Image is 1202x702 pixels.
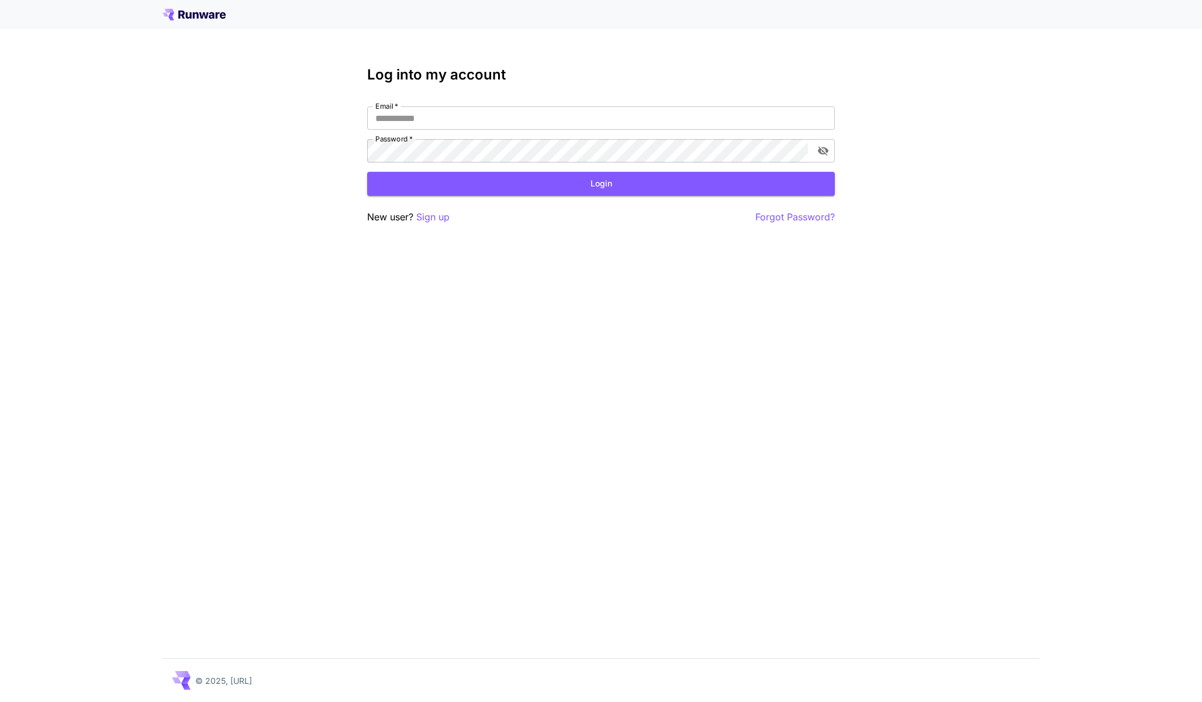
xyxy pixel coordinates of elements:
[813,140,834,161] button: toggle password visibility
[755,210,835,224] button: Forgot Password?
[375,134,413,144] label: Password
[367,210,450,224] p: New user?
[375,101,398,111] label: Email
[416,210,450,224] button: Sign up
[195,675,252,687] p: © 2025, [URL]
[367,67,835,83] h3: Log into my account
[367,172,835,196] button: Login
